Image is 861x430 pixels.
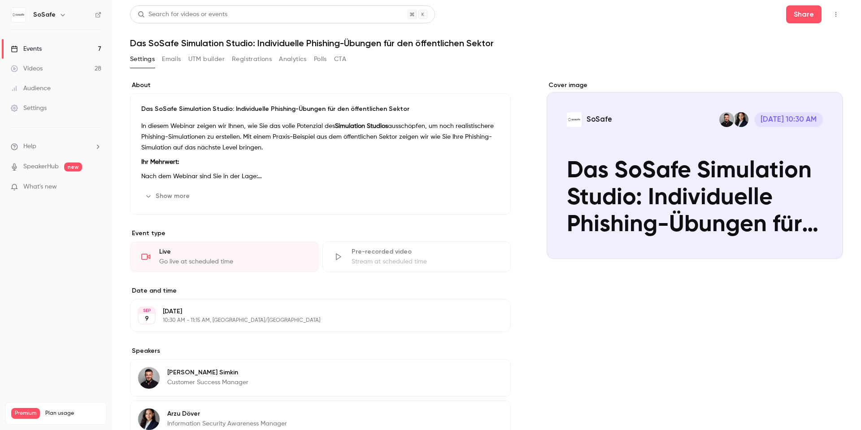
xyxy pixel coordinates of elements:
[162,52,181,66] button: Emails
[130,241,319,272] div: LiveGo live at scheduled time
[11,84,51,93] div: Audience
[33,10,56,19] h6: SoSafe
[91,183,101,191] iframe: Noticeable Trigger
[188,52,225,66] button: UTM builder
[11,142,101,151] li: help-dropdown-opener
[163,317,463,324] p: 10:30 AM - 11:15 AM, [GEOGRAPHIC_DATA]/[GEOGRAPHIC_DATA]
[322,241,511,272] div: Pre-recorded videoStream at scheduled time
[45,410,101,417] span: Plan usage
[141,159,179,165] strong: Ihr Mehrwert:
[138,10,227,19] div: Search for videos or events
[11,8,26,22] img: SoSafe
[167,368,248,377] p: [PERSON_NAME] Simkin
[145,314,149,323] p: 9
[130,347,511,355] label: Speakers
[352,247,500,256] div: Pre-recorded video
[130,286,511,295] label: Date and time
[159,247,308,256] div: Live
[334,52,346,66] button: CTA
[141,189,195,203] button: Show more
[11,104,47,113] div: Settings
[141,171,500,182] p: Nach dem Webinar sind Sie in der Lage:
[11,44,42,53] div: Events
[130,52,155,66] button: Settings
[352,257,500,266] div: Stream at scheduled time
[314,52,327,66] button: Polls
[141,121,500,153] p: In diesem Webinar zeigen wir Ihnen, wie Sie das volle Potenzial des ausschöpfen, um noch realisti...
[786,5,822,23] button: Share
[23,142,36,151] span: Help
[138,367,160,389] img: Gabriel Simkin
[232,52,272,66] button: Registrations
[130,359,511,397] div: Gabriel Simkin[PERSON_NAME] SimkinCustomer Success Manager
[64,162,82,171] span: new
[163,307,463,316] p: [DATE]
[141,105,500,114] p: Das SoSafe Simulation Studio: Individuelle Phishing-Übungen für den öffentlichen Sektor
[23,182,57,192] span: What's new
[138,408,160,430] img: Arzu Döver
[159,257,308,266] div: Go live at scheduled time
[130,81,511,90] label: About
[547,81,843,259] section: Cover image
[23,162,59,171] a: SpeakerHub
[11,64,43,73] div: Videos
[130,38,843,48] h1: Das SoSafe Simulation Studio: Individuelle Phishing-Übungen für den öffentlichen Sektor
[11,408,40,419] span: Premium
[279,52,307,66] button: Analytics
[167,378,248,387] p: Customer Success Manager
[130,229,511,238] p: Event type
[335,123,388,129] strong: Simulation Studios
[167,409,287,418] p: Arzu Döver
[139,307,155,314] div: SEP
[547,81,843,90] label: Cover image
[167,419,287,428] p: Information Security Awareness Manager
